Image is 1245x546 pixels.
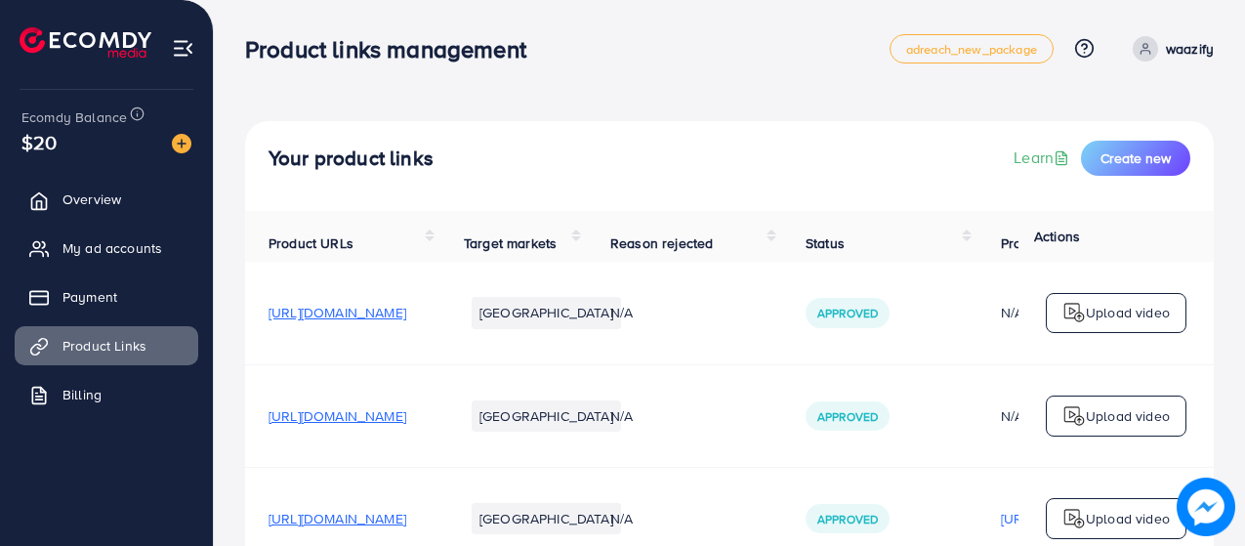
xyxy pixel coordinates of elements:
img: logo [1062,404,1086,428]
span: Create new [1100,148,1171,168]
span: Approved [817,511,878,527]
p: [URL][DOMAIN_NAME] [1001,507,1139,530]
span: [URL][DOMAIN_NAME] [269,406,406,426]
li: [GEOGRAPHIC_DATA] [472,400,621,432]
a: My ad accounts [15,229,198,268]
span: N/A [610,406,633,426]
a: Billing [15,375,198,414]
p: Upload video [1086,507,1170,530]
a: Payment [15,277,198,316]
span: adreach_new_package [906,43,1037,56]
span: Overview [62,189,121,209]
img: logo [1062,301,1086,324]
a: Learn [1014,147,1073,169]
span: Target markets [464,233,557,253]
span: Ecomdy Balance [21,107,127,127]
span: Billing [62,385,102,404]
span: $20 [21,128,57,156]
span: Approved [817,305,878,321]
a: adreach_new_package [890,34,1054,63]
a: waazify [1125,36,1214,62]
span: N/A [610,509,633,528]
p: Upload video [1086,301,1170,324]
span: My ad accounts [62,238,162,258]
li: [GEOGRAPHIC_DATA] [472,503,621,534]
img: menu [172,37,194,60]
span: Approved [817,408,878,425]
span: Actions [1034,227,1080,246]
span: Payment [62,287,117,307]
img: image [1177,478,1235,536]
a: Overview [15,180,198,219]
img: logo [20,27,151,58]
button: Create new [1081,141,1190,176]
a: Product Links [15,326,198,365]
li: [GEOGRAPHIC_DATA] [472,297,621,328]
span: [URL][DOMAIN_NAME] [269,509,406,528]
span: Status [806,233,845,253]
p: waazify [1166,37,1214,61]
img: image [172,134,191,153]
img: logo [1062,507,1086,530]
div: N/A [1001,303,1139,322]
span: Product Links [62,336,146,356]
span: [URL][DOMAIN_NAME] [269,303,406,322]
p: Upload video [1086,404,1170,428]
span: Reason rejected [610,233,713,253]
h4: Your product links [269,147,434,171]
span: N/A [610,303,633,322]
span: Product video [1001,233,1087,253]
span: Product URLs [269,233,353,253]
div: N/A [1001,406,1139,426]
h3: Product links management [245,35,542,63]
